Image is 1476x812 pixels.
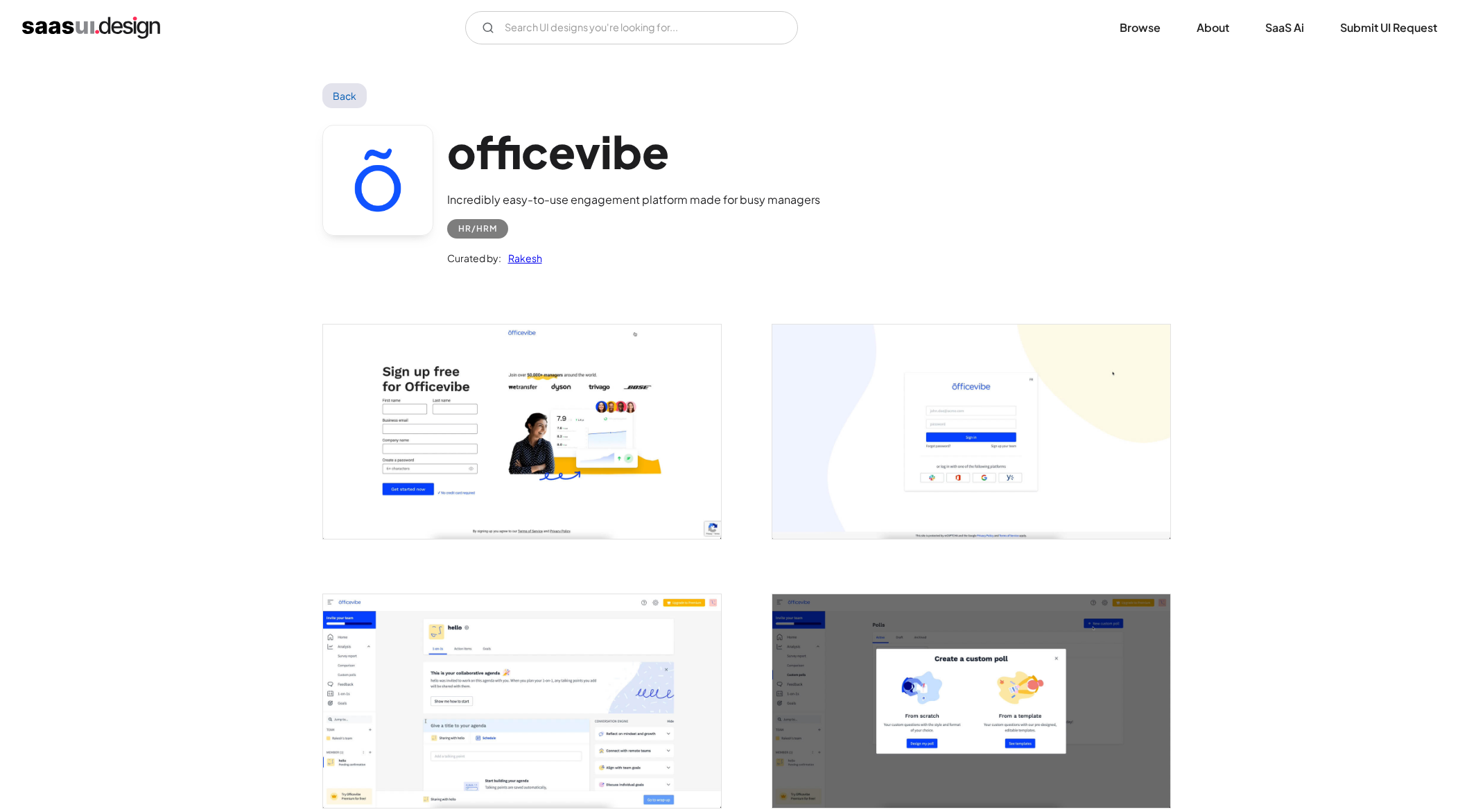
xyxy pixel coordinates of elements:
[772,325,1170,538] img: 60277248549dbbb32f00dd6f_officevibe%20login.jpg
[465,11,798,44] form: Email Form
[447,125,820,178] h1: officevibe
[772,325,1170,538] a: open lightbox
[323,325,721,538] a: open lightbox
[447,250,501,266] div: Curated by:
[772,594,1170,808] img: 60277249b18b4707aa59b742_officevibe%20create%20poll.jpg
[772,594,1170,808] a: open lightbox
[322,83,367,108] a: Back
[465,11,798,44] input: Search UI designs you're looking for...
[323,325,721,538] img: 6027724894806a10b4f90b05_officevibe%20sign%20up.jpg
[22,17,160,39] a: home
[458,221,497,237] div: HR/HRM
[501,250,542,266] a: Rakesh
[323,594,721,808] a: open lightbox
[1103,12,1177,43] a: Browse
[1180,12,1246,43] a: About
[323,594,721,808] img: 6027724ab6d9d872f9d02f33_officevibe%201%20o%201%20configure.jpg
[447,191,820,208] div: Incredibly easy-to-use engagement platform made for busy managers
[1249,12,1321,43] a: SaaS Ai
[1323,12,1454,43] a: Submit UI Request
